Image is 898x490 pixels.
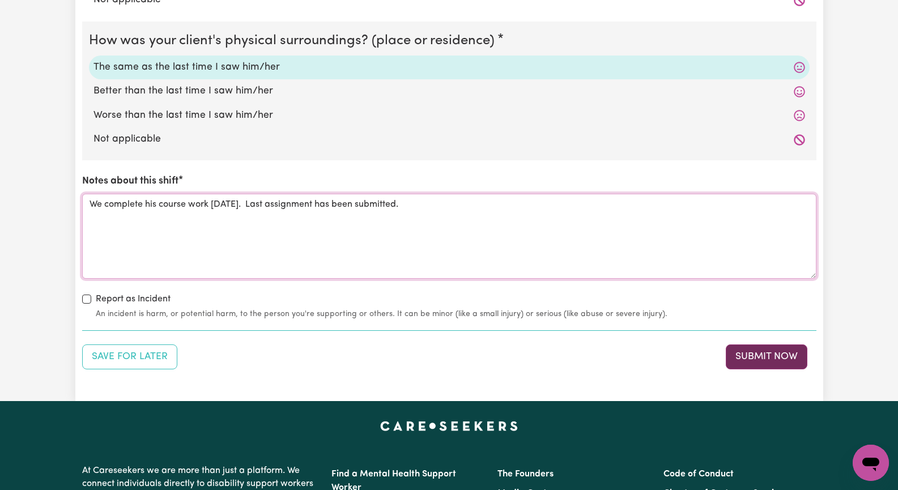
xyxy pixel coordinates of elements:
[82,194,816,279] textarea: We complete his course work [DATE]. Last assignment has been submitted.
[380,421,518,431] a: Careseekers home page
[89,31,499,51] legend: How was your client's physical surroundings? (place or residence)
[96,292,171,306] label: Report as Incident
[93,84,805,99] label: Better than the last time I saw him/her
[663,470,734,479] a: Code of Conduct
[853,445,889,481] iframe: Button to launch messaging window
[82,344,177,369] button: Save your job report
[93,60,805,75] label: The same as the last time I saw him/her
[96,308,816,320] small: An incident is harm, or potential harm, to the person you're supporting or others. It can be mino...
[93,132,805,147] label: Not applicable
[497,470,554,479] a: The Founders
[726,344,807,369] button: Submit your job report
[93,108,805,123] label: Worse than the last time I saw him/her
[82,174,178,189] label: Notes about this shift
